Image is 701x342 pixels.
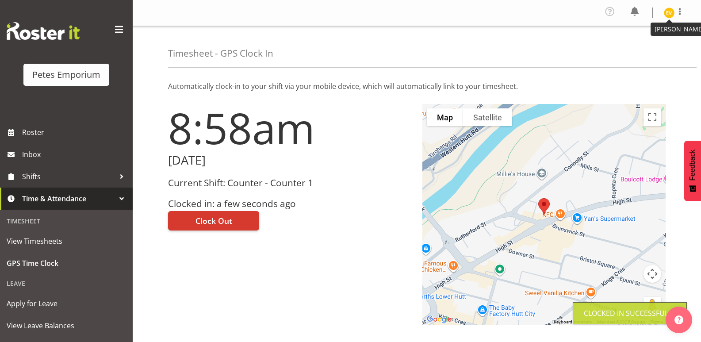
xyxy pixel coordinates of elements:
[195,215,232,227] span: Clock Out
[168,81,666,92] p: Automatically clock-in to your shift via your mobile device, which will automatically link to you...
[7,257,126,270] span: GPS Time Clock
[664,8,674,18] img: eva-vailini10223.jpg
[32,68,100,81] div: Petes Emporium
[463,108,512,126] button: Show satellite imagery
[425,314,454,325] img: Google
[168,178,412,188] h3: Current Shift: Counter - Counter 1
[22,170,115,183] span: Shifts
[168,48,273,58] h4: Timesheet - GPS Clock In
[644,265,661,283] button: Map camera controls
[674,315,683,324] img: help-xxl-2.png
[644,297,661,315] button: Drag Pegman onto the map to open Street View
[2,315,130,337] a: View Leave Balances
[168,199,412,209] h3: Clocked in: a few seconds ago
[2,212,130,230] div: Timesheet
[2,274,130,292] div: Leave
[554,319,592,325] button: Keyboard shortcuts
[425,314,454,325] a: Open this area in Google Maps (opens a new window)
[22,192,115,205] span: Time & Attendance
[427,108,463,126] button: Show street map
[2,292,130,315] a: Apply for Leave
[22,148,128,161] span: Inbox
[644,108,661,126] button: Toggle fullscreen view
[22,126,128,139] span: Roster
[584,308,676,319] div: Clocked in Successfully
[7,297,126,310] span: Apply for Leave
[7,234,126,248] span: View Timesheets
[168,154,412,167] h2: [DATE]
[689,150,697,181] span: Feedback
[7,22,80,40] img: Rosterit website logo
[2,230,130,252] a: View Timesheets
[684,141,701,201] button: Feedback - Show survey
[168,211,259,231] button: Clock Out
[2,252,130,274] a: GPS Time Clock
[168,104,412,152] h1: 8:58am
[7,319,126,332] span: View Leave Balances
